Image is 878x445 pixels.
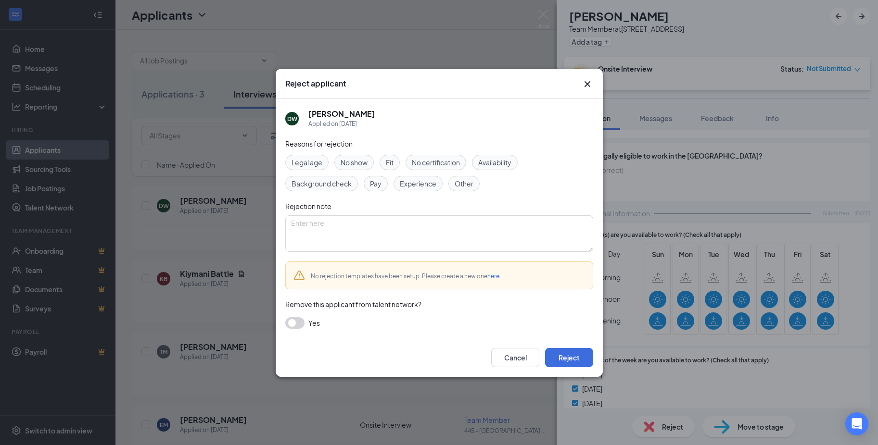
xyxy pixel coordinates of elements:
span: Remove this applicant from talent network? [285,300,421,309]
span: No certification [412,157,460,168]
svg: Warning [293,270,305,281]
span: Yes [308,317,320,329]
button: Reject [545,348,593,367]
h5: [PERSON_NAME] [308,109,375,119]
div: Open Intercom Messenger [845,412,868,435]
div: Applied on [DATE] [308,119,375,129]
h3: Reject applicant [285,78,346,89]
span: Experience [400,178,436,189]
div: DW [287,114,297,123]
button: Cancel [491,348,539,367]
svg: Cross [582,78,593,90]
span: Rejection note [285,202,331,210]
span: No rejection templates have been setup. Please create a new one . [311,272,501,280]
span: Other [455,178,473,189]
span: Fit [386,157,394,168]
span: No show [341,157,368,168]
button: Close [582,78,593,90]
a: here [487,272,499,280]
span: Availability [478,157,511,168]
span: Pay [370,178,382,189]
span: Reasons for rejection [285,139,353,148]
span: Background check [292,178,352,189]
span: Legal age [292,157,322,168]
